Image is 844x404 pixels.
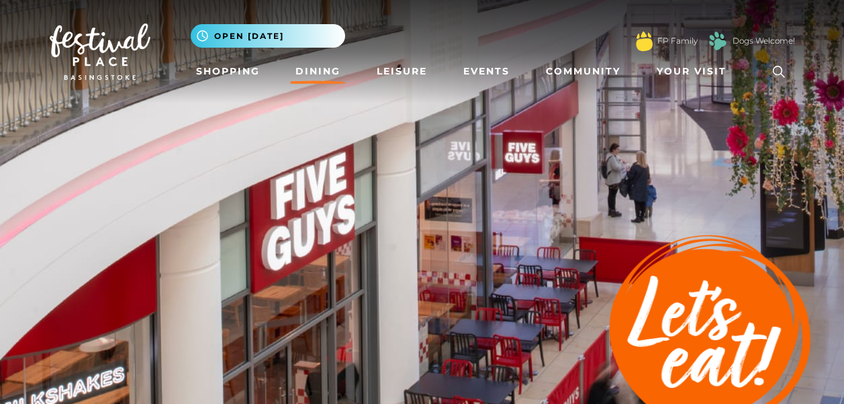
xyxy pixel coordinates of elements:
span: Open [DATE] [214,30,284,42]
a: Events [458,59,515,84]
img: Festival Place Logo [50,23,150,80]
a: Shopping [191,59,265,84]
a: Dogs Welcome! [733,35,795,47]
a: Community [541,59,626,84]
a: Leisure [371,59,432,84]
a: Your Visit [651,59,739,84]
a: Dining [290,59,346,84]
button: Open [DATE] [191,24,345,48]
span: Your Visit [657,64,726,79]
a: FP Family [657,35,698,47]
